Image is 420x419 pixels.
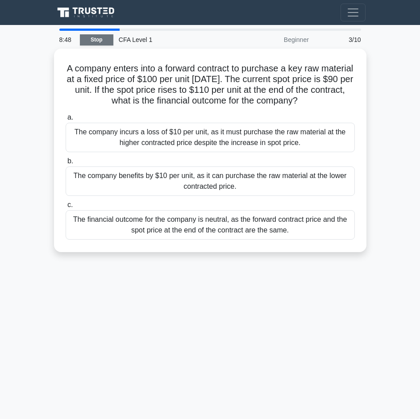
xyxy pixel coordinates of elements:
h5: A company enters into a forward contract to purchase a key raw material at a fixed price of $100 ... [65,63,356,107]
div: CFA Level 1 [113,31,236,49]
button: Toggle navigation [341,4,366,21]
div: The company incurs a loss of $10 per unit, as it must purchase the raw material at the higher con... [66,123,355,152]
span: a. [67,113,73,121]
div: The company benefits by $10 per unit, as it can purchase the raw material at the lower contracted... [66,166,355,196]
div: 3/10 [314,31,366,49]
div: Beginner [236,31,314,49]
span: b. [67,157,73,165]
a: Stop [80,34,113,46]
div: The financial outcome for the company is neutral, as the forward contract price and the spot pric... [66,210,355,240]
div: 8:48 [54,31,80,49]
span: c. [67,201,73,208]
